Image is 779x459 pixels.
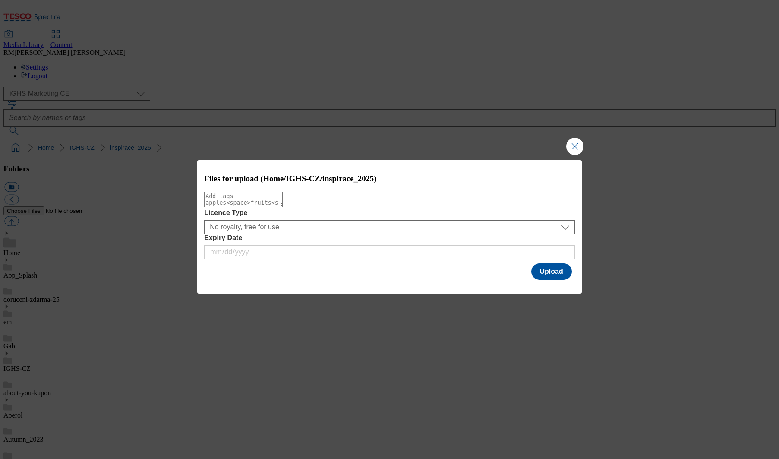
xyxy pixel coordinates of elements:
div: Modal [197,160,582,294]
label: Expiry Date [204,234,575,242]
button: Upload [531,263,572,280]
button: Close Modal [566,138,583,155]
h3: Files for upload (Home/IGHS-CZ/inspirace_2025) [204,174,575,184]
label: Licence Type [204,209,575,217]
